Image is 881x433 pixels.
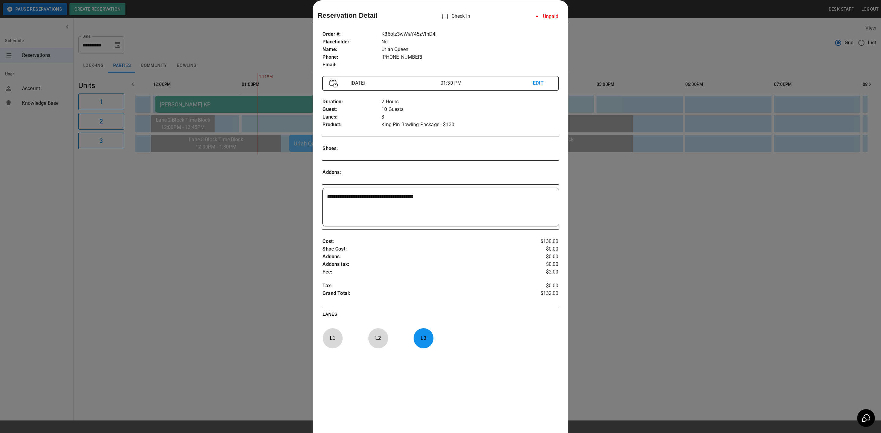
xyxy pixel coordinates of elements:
p: [DATE] [348,79,441,87]
p: Reservation Detail [318,10,377,20]
p: Product : [322,121,381,129]
p: Phone : [322,53,381,61]
p: Fee : [322,268,519,276]
p: $130.00 [519,238,559,245]
li: Unpaid [531,10,563,23]
p: Guest : [322,106,381,113]
p: 3 [381,113,558,121]
p: Placeholder : [322,38,381,46]
p: Addons : [322,253,519,261]
p: Grand Total : [322,290,519,299]
p: King Pin Bowling Package - $130 [381,121,558,129]
p: Addons tax : [322,261,519,268]
p: Shoe Cost : [322,245,519,253]
p: $0.00 [519,282,559,290]
p: L 3 [413,331,433,345]
p: $0.00 [519,253,559,261]
p: L 1 [322,331,343,345]
p: 01:30 PM [441,79,533,87]
p: $132.00 [519,290,559,299]
p: Duration : [322,98,381,106]
p: [PHONE_NUMBER] [381,53,558,61]
p: Shoes : [322,145,381,152]
img: Vector [329,79,338,88]
p: 10 Guests [381,106,558,113]
p: $0.00 [519,245,559,253]
p: LANES [322,311,558,320]
p: Tax : [322,282,519,290]
p: K36otz3wWaY45zVInD4l [381,31,558,38]
p: Uriah Queen [381,46,558,53]
p: No [381,38,558,46]
p: Check In [439,10,470,23]
p: Order # : [322,31,381,38]
p: $2.00 [519,268,559,276]
p: EDIT [533,79,551,87]
p: Cost : [322,238,519,245]
p: L 2 [368,331,388,345]
p: Addons : [322,169,381,176]
p: 2 Hours [381,98,558,106]
p: Lanes : [322,113,381,121]
p: $0.00 [519,261,559,268]
p: Name : [322,46,381,53]
p: Email : [322,61,381,69]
